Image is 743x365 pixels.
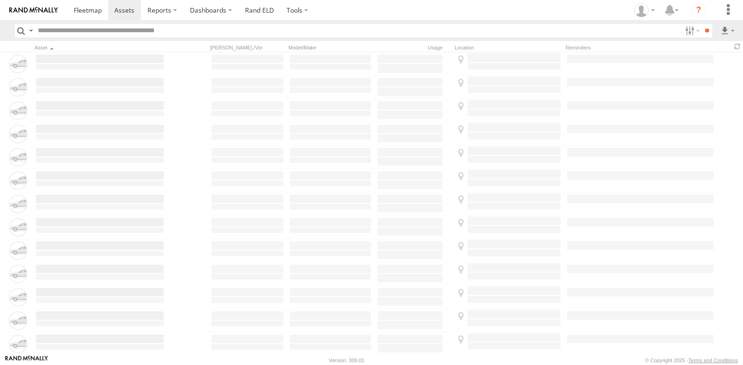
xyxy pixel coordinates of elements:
[691,3,706,18] i: ?
[210,44,285,51] div: [PERSON_NAME]./Vin
[5,356,48,365] a: Visit our Website
[288,44,372,51] div: Model/Make
[681,24,701,37] label: Search Filter Options
[9,7,58,14] img: rand-logo.svg
[631,3,658,17] div: Victor Calcano Jr
[35,44,165,51] div: Click to Sort
[329,358,364,363] div: Version: 309.01
[566,44,652,51] div: Reminders
[732,42,743,51] span: Refresh
[376,44,451,51] div: Usage
[688,358,738,363] a: Terms and Conditions
[27,24,35,37] label: Search Query
[455,44,562,51] div: Location
[720,24,736,37] label: Export results as...
[645,358,738,363] div: © Copyright 2025 -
